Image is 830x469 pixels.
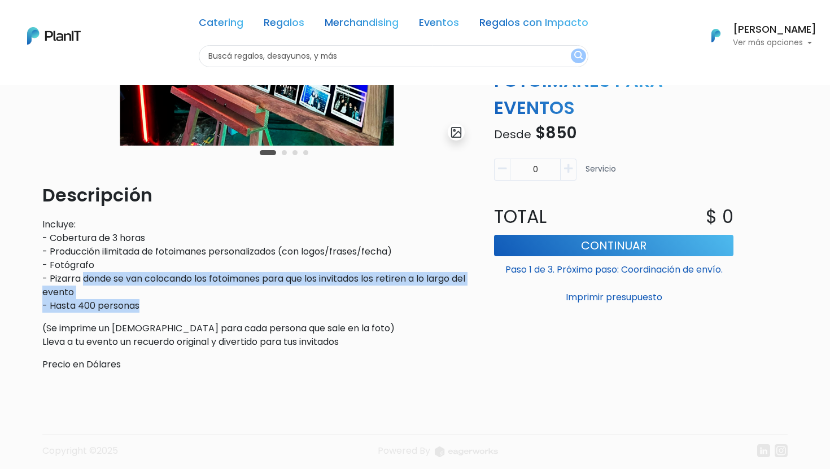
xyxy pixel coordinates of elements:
[704,23,728,48] img: PlanIt Logo
[757,444,770,457] img: linkedin-cc7d2dbb1a16aff8e18f147ffe980d30ddd5d9e01409788280e63c91fc390ff4.svg
[733,25,816,35] h6: [PERSON_NAME]
[586,163,616,185] p: Servicio
[264,18,304,32] a: Regalos
[303,150,308,155] button: Carousel Page 4
[733,39,816,47] p: Ver más opciones
[697,21,816,50] button: PlanIt Logo [PERSON_NAME] Ver más opciones
[260,150,276,155] button: Carousel Page 1 (Current Slide)
[574,51,583,62] img: search_button-432b6d5273f82d61273b3651a40e1bd1b912527efae98b1b7a1b2c0702e16a8d.svg
[494,258,733,277] p: Paso 1 de 3. Próximo paso: Coordinación de envío.
[27,27,81,45] img: PlanIt Logo
[257,146,311,159] div: Carousel Pagination
[494,235,733,256] button: Continuar
[199,45,588,67] input: Buscá regalos, desayunos, y más
[58,11,163,33] div: ¿Necesitás ayuda?
[450,126,463,139] img: gallery-light
[378,444,430,457] span: translation missing: es.layouts.footer.powered_by
[487,203,614,230] p: Total
[42,358,471,371] p: Precio en Dólares
[479,18,588,32] a: Regalos con Impacto
[42,218,471,313] p: Incluye: - Cobertura de 3 horas - Producción ilimitada de fotoimanes personalizados (con logos/fr...
[282,150,287,155] button: Carousel Page 2
[706,203,733,230] p: $ 0
[775,444,788,457] img: instagram-7ba2a2629254302ec2a9470e65da5de918c9f3c9a63008f8abed3140a32961bf.svg
[42,322,471,349] p: (Se imprime un [DEMOGRAPHIC_DATA] para cada persona que sale en la foto) Lleva a tu evento un rec...
[325,18,399,32] a: Merchandising
[487,67,740,121] p: FOTOIMANES PARA EVENTOS
[419,18,459,32] a: Eventos
[199,18,243,32] a: Catering
[435,446,498,457] img: logo_eagerworks-044938b0bf012b96b195e05891a56339191180c2d98ce7df62ca656130a436fa.svg
[42,182,471,209] p: Descripción
[494,126,531,142] span: Desde
[292,150,298,155] button: Carousel Page 3
[535,122,576,144] span: $850
[378,444,498,466] a: Powered By
[494,288,733,307] button: Imprimir presupuesto
[42,444,118,466] p: Copyright ©2025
